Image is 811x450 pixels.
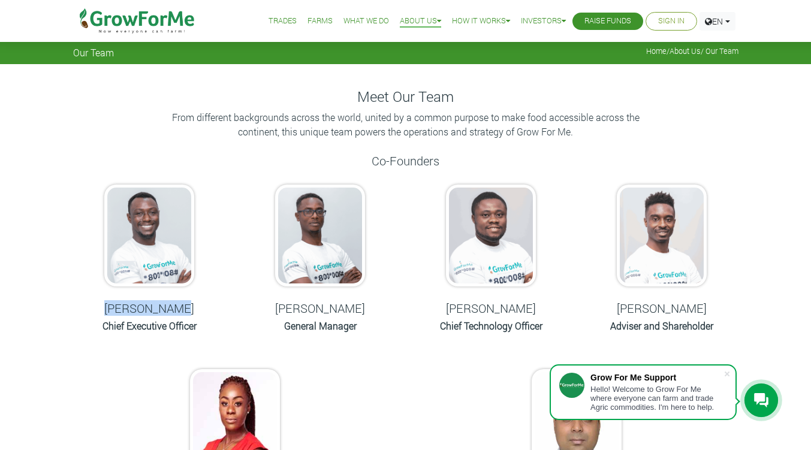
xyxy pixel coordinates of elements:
span: Our Team [73,47,114,58]
h5: [PERSON_NAME] [79,301,220,315]
h6: Chief Technology Officer [421,320,562,331]
a: Raise Funds [584,15,631,28]
a: About Us [400,15,441,28]
p: From different backgrounds across the world, united by a common purpose to make food accessible a... [166,110,646,139]
h5: [PERSON_NAME] [250,301,391,315]
a: Sign In [658,15,685,28]
img: growforme image [446,185,536,286]
a: Farms [307,15,333,28]
a: How it Works [452,15,510,28]
img: growforme image [617,185,707,286]
h4: Meet Our Team [73,88,738,105]
a: EN [700,12,735,31]
span: / / Our Team [646,47,738,56]
h6: Chief Executive Officer [79,320,220,331]
a: Trades [269,15,297,28]
h5: [PERSON_NAME] [592,301,732,315]
img: growforme image [275,185,365,286]
div: Grow For Me Support [590,373,723,382]
a: Home [646,46,667,56]
img: growforme image [104,185,194,286]
h6: Adviser and Shareholder [592,320,732,331]
h6: General Manager [250,320,391,331]
a: Investors [521,15,566,28]
div: Hello! Welcome to Grow For Me where everyone can farm and trade Agric commodities. I'm here to help. [590,385,723,412]
h5: [PERSON_NAME] [421,301,562,315]
a: What We Do [343,15,389,28]
a: About Us [670,46,701,56]
h5: Co-Founders [73,153,738,168]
